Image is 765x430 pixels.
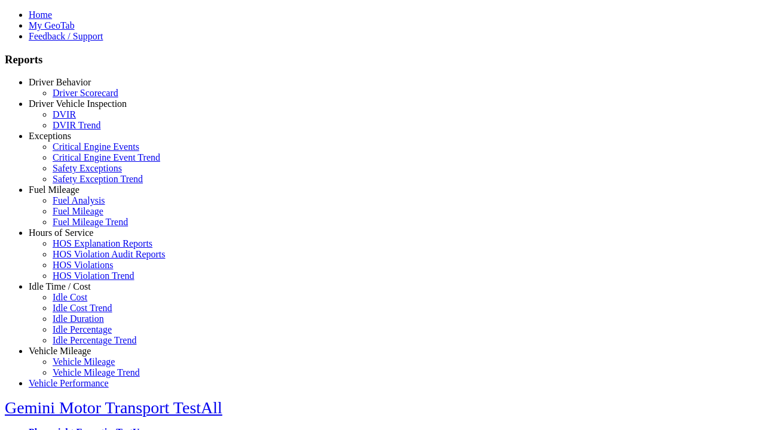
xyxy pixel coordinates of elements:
[53,174,143,184] a: Safety Exception Trend
[53,271,134,281] a: HOS Violation Trend
[53,335,136,345] a: Idle Percentage Trend
[29,228,93,238] a: Hours of Service
[29,378,109,388] a: Vehicle Performance
[5,398,222,417] a: Gemini Motor Transport TestAll
[29,77,91,87] a: Driver Behavior
[53,163,122,173] a: Safety Exceptions
[29,131,71,141] a: Exceptions
[29,185,79,195] a: Fuel Mileage
[53,357,115,367] a: Vehicle Mileage
[29,99,127,109] a: Driver Vehicle Inspection
[53,249,166,259] a: HOS Violation Audit Reports
[29,20,75,30] a: My GeoTab
[53,303,112,313] a: Idle Cost Trend
[53,238,152,248] a: HOS Explanation Reports
[29,31,103,41] a: Feedback / Support
[53,88,118,98] a: Driver Scorecard
[5,53,760,66] h3: Reports
[53,195,105,205] a: Fuel Analysis
[29,346,91,356] a: Vehicle Mileage
[53,142,139,152] a: Critical Engine Events
[53,152,160,162] a: Critical Engine Event Trend
[29,281,91,291] a: Idle Time / Cost
[53,314,104,324] a: Idle Duration
[53,109,76,119] a: DVIR
[29,10,52,20] a: Home
[53,217,128,227] a: Fuel Mileage Trend
[53,324,112,334] a: Idle Percentage
[53,292,87,302] a: Idle Cost
[53,367,140,377] a: Vehicle Mileage Trend
[53,206,103,216] a: Fuel Mileage
[53,260,113,270] a: HOS Violations
[53,120,100,130] a: DVIR Trend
